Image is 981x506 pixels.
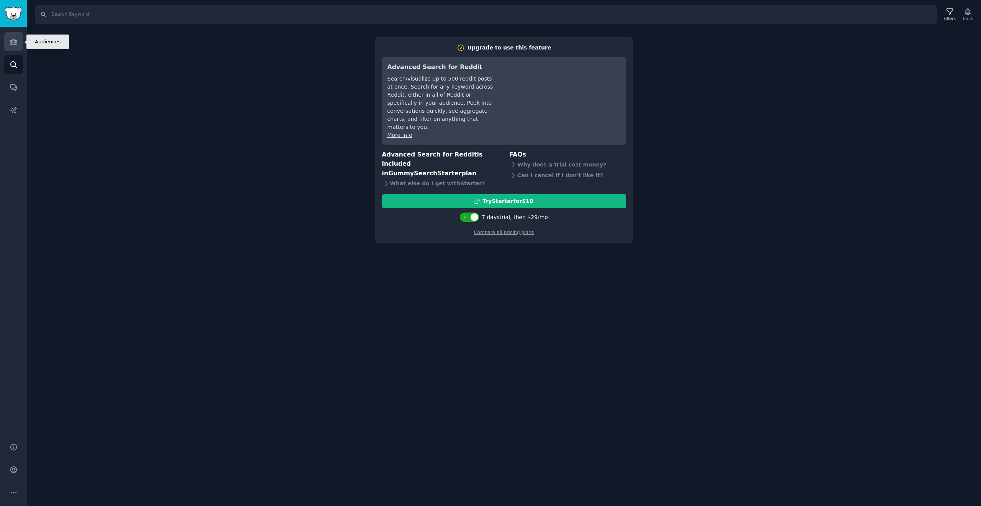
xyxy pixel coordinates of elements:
div: Why does a trial cost money? [509,159,626,170]
div: Search/visualize up to 500 reddit posts at once. Search for any keyword across Reddit, either in ... [387,75,495,131]
h3: Advanced Search for Reddit [387,63,495,72]
input: Search Keyword [35,5,937,24]
div: Try Starter for $10 [482,197,533,205]
div: Upgrade to use this feature [468,44,551,52]
iframe: YouTube video player [506,63,621,120]
div: Can I cancel if I don't like it? [509,170,626,181]
h3: Advanced Search for Reddit is included in plan [382,150,499,178]
span: GummySearch Starter [388,170,461,177]
img: GummySearch logo [5,7,22,20]
button: TryStarterfor$10 [382,194,626,208]
a: Compare all pricing plans [474,230,534,235]
div: 7 days trial, then $ 29 /mo [482,213,548,221]
a: More info [387,132,412,138]
h3: FAQs [509,150,626,160]
div: What else do I get with Starter ? [382,178,499,189]
div: Filters [944,16,956,21]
